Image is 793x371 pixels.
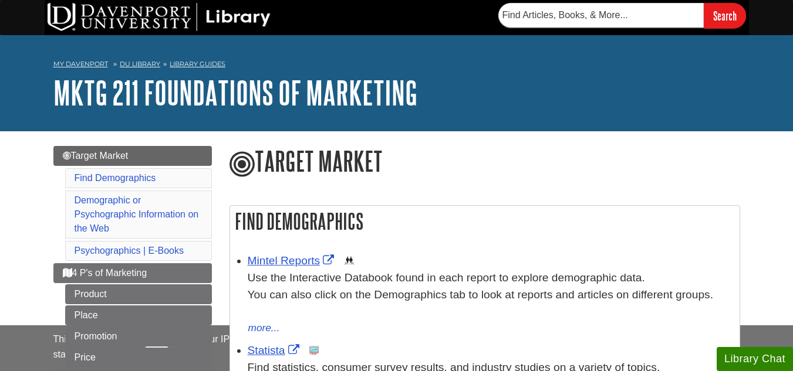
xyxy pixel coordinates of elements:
[63,268,147,278] span: 4 P's of Marketing
[53,59,108,69] a: My Davenport
[75,195,199,233] a: Demographic or Psychographic Information on the Web
[498,3,746,28] form: Searches DU Library's articles, books, and more
[704,3,746,28] input: Search
[309,346,319,355] img: Statistics
[65,348,212,367] a: Price
[65,284,212,304] a: Product
[63,151,129,161] span: Target Market
[717,347,793,371] button: Library Chat
[53,56,740,75] nav: breadcrumb
[248,320,281,336] button: more...
[75,173,156,183] a: Find Demographics
[53,263,212,283] a: 4 P's of Marketing
[248,270,734,320] div: Use the Interactive Databook found in each report to explore demographic data. You can also click...
[230,206,740,237] h2: Find Demographics
[48,3,271,31] img: DU Library
[170,60,225,68] a: Library Guides
[345,256,354,266] img: Demographics
[230,146,740,179] h1: Target Market
[65,326,212,346] a: Promotion
[75,246,184,256] a: Psychographics | E-Books
[248,344,302,356] a: Link opens in new window
[248,254,338,267] a: Link opens in new window
[65,305,212,325] a: Place
[498,3,704,28] input: Find Articles, Books, & More...
[120,60,160,68] a: DU Library
[53,74,417,111] a: MKTG 211 Foundations of Marketing
[53,146,212,166] a: Target Market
